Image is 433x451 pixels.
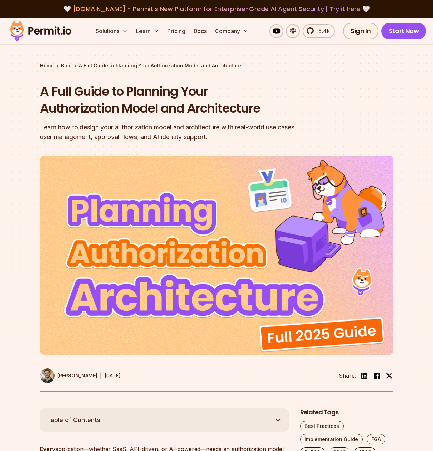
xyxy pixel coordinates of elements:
a: Docs [191,24,209,38]
li: Share: [339,372,356,380]
a: Best Practices [300,421,344,431]
a: 5.4k [303,24,335,38]
a: Implementation Guide [300,434,363,444]
button: Solutions [93,24,130,38]
span: [DOMAIN_NAME] - Permit's New Platform for Enterprise-Grade AI Agent Security | [73,4,361,13]
h2: Related Tags [300,408,393,417]
a: Sign In [343,23,378,39]
h1: A Full Guide to Planning Your Authorization Model and Architecture [40,83,305,117]
a: [PERSON_NAME] [40,368,97,383]
img: Daniel Bass [40,368,55,383]
a: Blog [61,62,72,69]
button: Learn [133,24,162,38]
a: FGA [367,434,385,444]
time: [DATE] [105,373,121,378]
p: [PERSON_NAME] [57,372,97,379]
a: Home [40,62,54,69]
button: Table of Contents [40,408,289,432]
div: / / [40,62,393,69]
div: Learn how to design your authorization model and architecture with real-world use cases, user man... [40,123,305,142]
div: 🤍 🤍 [17,4,416,14]
img: A Full Guide to Planning Your Authorization Model and Architecture [40,156,393,355]
a: Try it here [329,4,361,13]
a: Pricing [165,24,188,38]
img: linkedin [360,372,368,380]
span: 5.4k [314,27,330,35]
div: | [100,372,102,380]
span: Table of Contents [47,415,100,425]
img: twitter [386,372,393,379]
img: facebook [373,372,381,380]
img: Permit logo [7,19,75,43]
a: Start Now [381,23,426,39]
button: Company [212,24,251,38]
